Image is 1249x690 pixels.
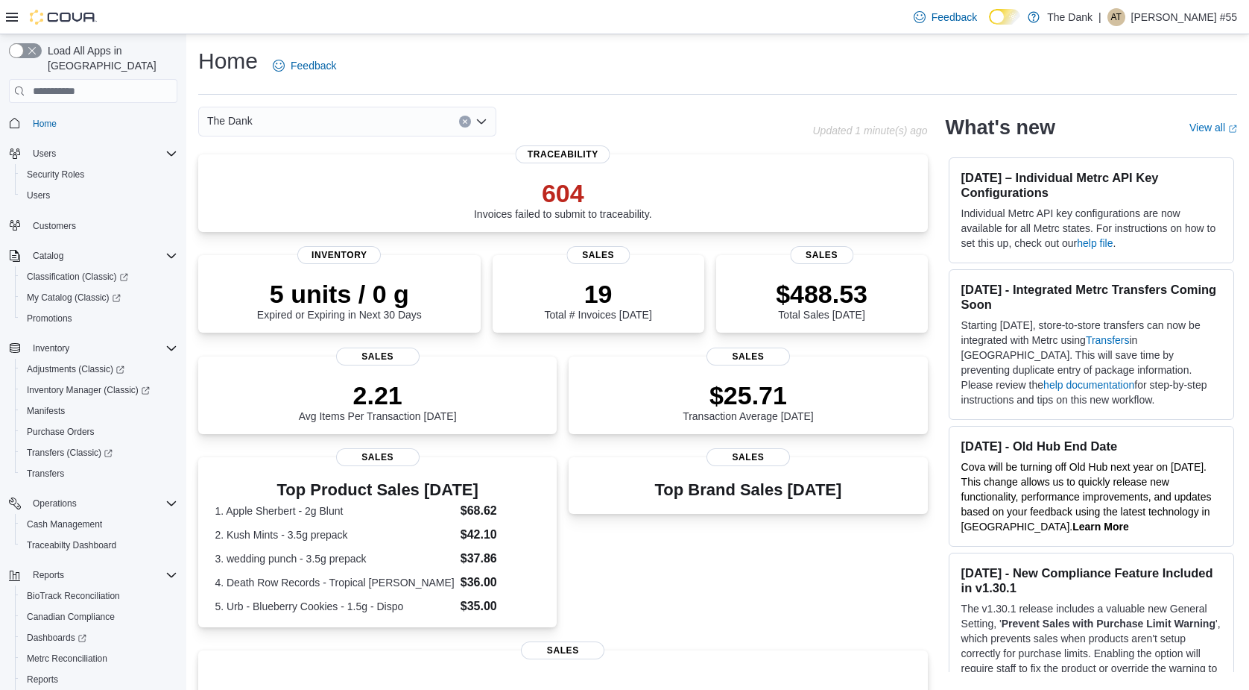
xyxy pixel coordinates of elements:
h3: Top Product Sales [DATE] [215,481,540,499]
span: Classification (Classic) [27,271,128,283]
span: Load All Apps in [GEOGRAPHIC_DATA] [42,43,177,73]
button: Security Roles [15,164,183,185]
span: AT [1110,8,1121,26]
a: My Catalog (Classic) [15,287,183,308]
span: The Dank [207,112,253,130]
button: Promotions [15,308,183,329]
dt: 4. Death Row Records - Tropical [PERSON_NAME] [215,575,454,590]
span: Promotions [27,313,72,324]
button: Inventory [3,338,183,359]
button: Catalog [27,247,69,265]
a: help documentation [1043,379,1134,391]
p: Individual Metrc API key configurations are now available for all Metrc states. For instructions ... [961,206,1221,251]
span: Adjustments (Classic) [27,363,124,375]
h3: Top Brand Sales [DATE] [655,481,842,499]
span: Promotions [21,310,177,327]
span: Metrc Reconciliation [27,653,107,665]
dt: 2. Kush Mints - 3.5g prepack [215,527,454,542]
a: Transfers [21,465,70,483]
span: Sales [706,348,790,366]
span: Customers [27,216,177,235]
button: Open list of options [475,116,487,128]
p: [PERSON_NAME] #55 [1131,8,1237,26]
button: Manifests [15,401,183,421]
span: Canadian Compliance [27,611,115,623]
span: Inventory [297,246,381,264]
span: Dashboards [21,629,177,647]
span: Transfers [21,465,177,483]
dd: $42.10 [461,526,540,544]
button: Home [3,112,183,134]
span: Reports [33,569,64,581]
span: Canadian Compliance [21,608,177,626]
button: Users [27,145,62,163]
p: 5 units / 0 g [257,279,422,309]
p: 19 [544,279,651,309]
button: Inventory [27,339,75,357]
a: Transfers (Classic) [21,444,118,462]
a: Dashboards [21,629,92,647]
button: Reports [3,565,183,586]
img: Cova [30,10,97,25]
span: Inventory Manager (Classic) [21,381,177,399]
a: Learn More [1072,521,1128,533]
span: My Catalog (Classic) [27,292,121,304]
input: Dark Mode [989,9,1020,25]
button: Catalog [3,245,183,266]
dt: 5. Urb - Blueberry Cookies - 1.5g - Dispo [215,599,454,614]
a: Transfers [1086,334,1130,346]
a: Inventory Manager (Classic) [21,381,156,399]
a: Users [21,186,56,204]
span: Cash Management [21,515,177,533]
button: Operations [27,495,83,512]
h3: [DATE] - New Compliance Feature Included in v1.30.1 [961,565,1221,595]
span: Transfers [27,468,64,480]
dd: $68.62 [461,502,540,520]
span: Adjustments (Classic) [21,360,177,378]
a: Customers [27,217,82,235]
span: Inventory [27,339,177,357]
button: Metrc Reconciliation [15,648,183,669]
a: BioTrack Reconciliation [21,587,126,605]
a: Classification (Classic) [15,266,183,287]
span: Sales [706,448,790,466]
span: Home [27,113,177,132]
span: Security Roles [21,166,177,184]
p: | [1098,8,1101,26]
div: Angel Tarin #55 [1107,8,1125,26]
span: Feedback [291,58,336,73]
div: Invoices failed to submit to traceability. [474,178,652,220]
span: Home [33,118,57,130]
span: Users [27,145,177,163]
span: Inventory [33,342,69,354]
h3: [DATE] - Integrated Metrc Transfers Coming Soon [961,282,1221,312]
dt: 3. wedding punch - 3.5g prepack [215,551,454,566]
span: Feedback [932,10,977,25]
span: Catalog [27,247,177,265]
span: Sales [521,642,604,659]
span: BioTrack Reconciliation [21,587,177,605]
div: Transaction Average [DATE] [683,380,814,422]
dt: 1. Apple Sherbert - 2g Blunt [215,504,454,518]
button: Customers [3,215,183,236]
span: Purchase Orders [27,426,95,438]
span: Sales [790,246,853,264]
span: Sales [336,448,420,466]
a: Inventory Manager (Classic) [15,380,183,401]
span: Security Roles [27,169,84,181]
a: Feedback [267,51,342,81]
p: $488.53 [776,279,867,309]
span: Metrc Reconciliation [21,650,177,668]
span: Transfers (Classic) [27,447,113,459]
span: Classification (Classic) [21,268,177,286]
a: Transfers (Classic) [15,442,183,463]
h2: What's new [946,116,1055,139]
span: My Catalog (Classic) [21,289,177,307]
span: Catalog [33,250,63,262]
button: Transfers [15,463,183,484]
a: Feedback [908,2,983,32]
a: Manifests [21,402,71,420]
button: Clear input [459,116,471,128]
a: Cash Management [21,515,108,533]
a: Promotions [21,310,78,327]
